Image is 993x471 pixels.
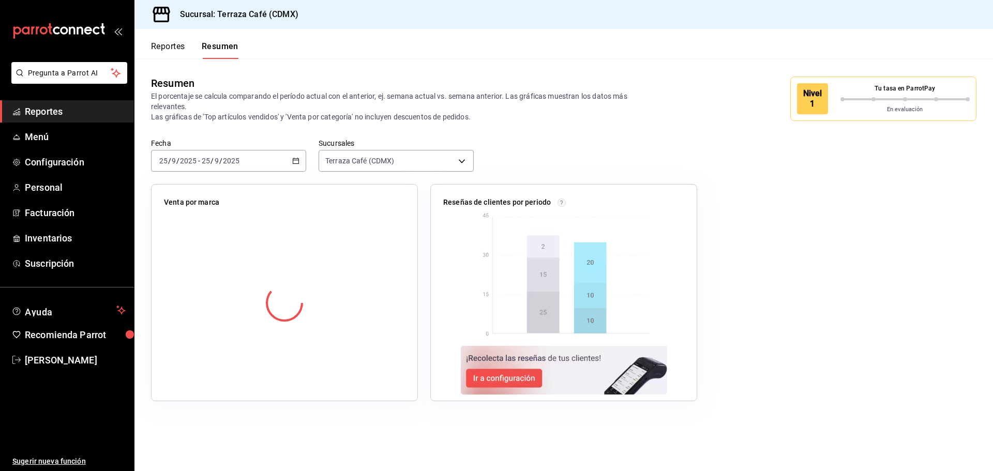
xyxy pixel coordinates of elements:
[25,130,126,144] span: Menú
[222,157,240,165] input: ----
[202,41,238,59] button: Resumen
[151,75,194,91] div: Resumen
[25,328,126,342] span: Recomienda Parrot
[151,91,633,122] p: El porcentaje se calcula comparando el período actual con el anterior, ej. semana actual vs. sema...
[797,83,828,114] div: Nivel 1
[164,197,219,208] p: Venta por marca
[443,197,551,208] p: Reseñas de clientes por periodo
[151,41,238,59] div: navigation tabs
[198,157,200,165] span: -
[25,353,126,367] span: [PERSON_NAME]
[172,8,298,21] h3: Sucursal: Terraza Café (CDMX)
[840,105,970,114] p: En evaluación
[28,68,111,79] span: Pregunta a Parrot AI
[25,256,126,270] span: Suscripción
[25,304,112,316] span: Ayuda
[25,180,126,194] span: Personal
[325,156,395,166] span: Terraza Café (CDMX)
[176,157,179,165] span: /
[25,104,126,118] span: Reportes
[25,206,126,220] span: Facturación
[25,231,126,245] span: Inventarios
[168,157,171,165] span: /
[840,84,970,93] p: Tu tasa en ParrotPay
[219,157,222,165] span: /
[12,456,126,467] span: Sugerir nueva función
[159,157,168,165] input: --
[7,75,127,86] a: Pregunta a Parrot AI
[214,157,219,165] input: --
[201,157,210,165] input: --
[171,157,176,165] input: --
[210,157,214,165] span: /
[11,62,127,84] button: Pregunta a Parrot AI
[151,140,306,147] label: Fecha
[25,155,126,169] span: Configuración
[114,27,122,35] button: open_drawer_menu
[319,140,474,147] label: Sucursales
[151,41,185,59] button: Reportes
[179,157,197,165] input: ----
